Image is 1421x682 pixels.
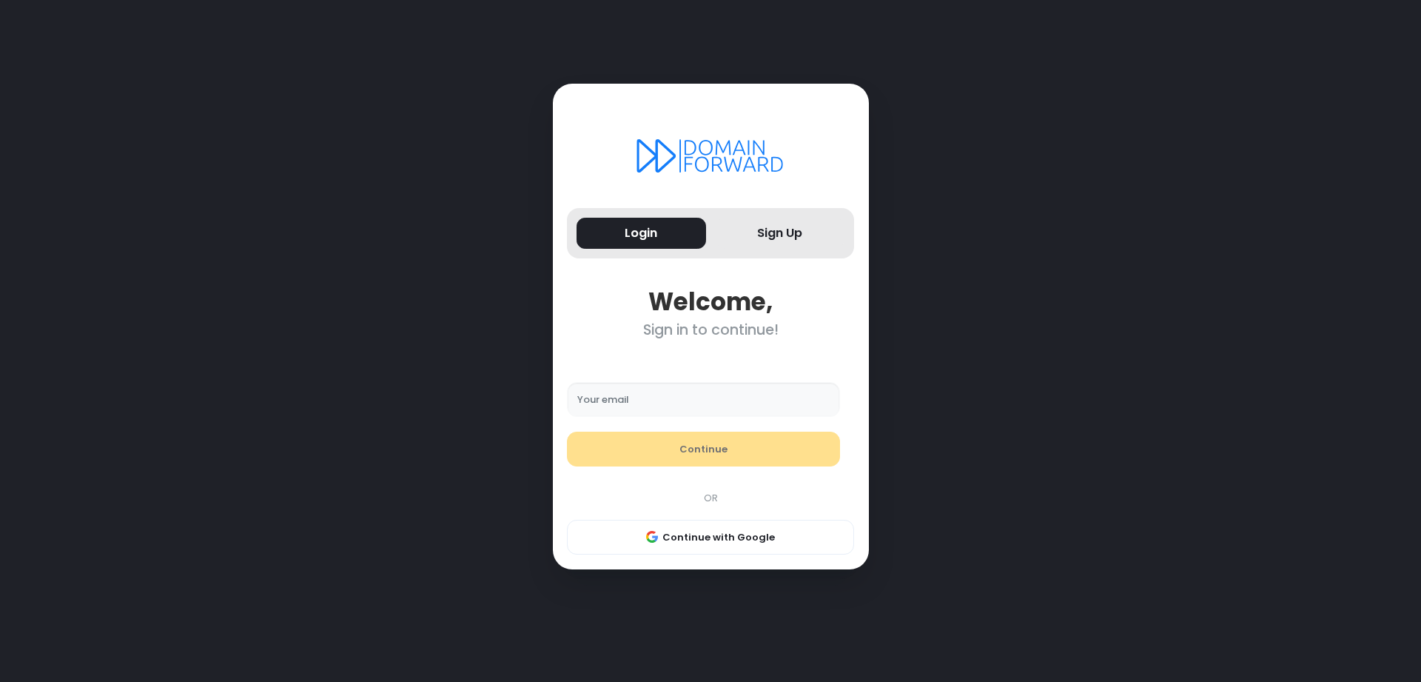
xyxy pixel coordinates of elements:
button: Continue with Google [567,520,854,555]
button: Login [577,218,706,250]
div: OR [560,491,861,506]
div: Sign in to continue! [567,321,854,338]
button: Sign Up [716,218,845,250]
div: Welcome, [567,287,854,316]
